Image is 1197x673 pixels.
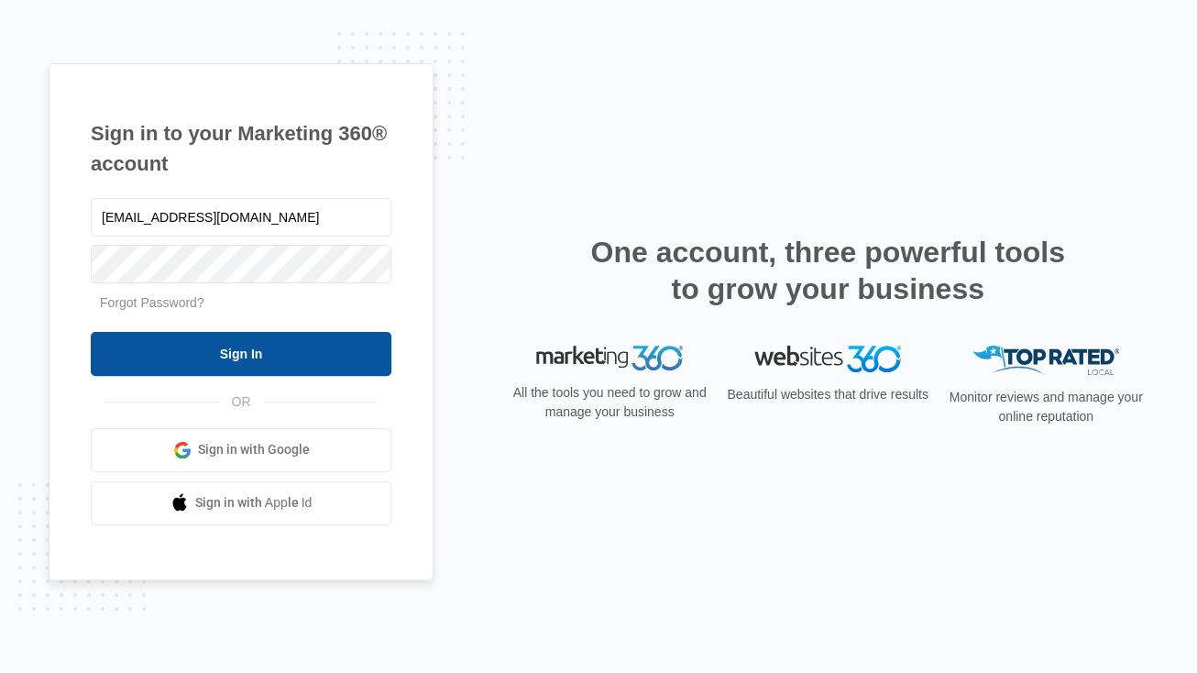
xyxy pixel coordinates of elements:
p: Beautiful websites that drive results [725,385,930,404]
span: Sign in with Apple Id [195,493,313,513]
input: Email [91,198,391,237]
img: Websites 360 [754,346,901,372]
h1: Sign in to your Marketing 360® account [91,118,391,179]
span: Sign in with Google [198,440,310,459]
a: Sign in with Google [91,428,391,472]
a: Sign in with Apple Id [91,481,391,525]
h2: One account, three powerful tools to grow your business [585,234,1071,307]
span: OR [219,392,264,412]
a: Forgot Password? [100,295,204,310]
img: Marketing 360 [536,346,683,371]
input: Sign In [91,332,391,376]
p: Monitor reviews and manage your online reputation [943,388,1148,426]
p: All the tools you need to grow and manage your business [507,383,712,422]
img: Top Rated Local [972,346,1119,376]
